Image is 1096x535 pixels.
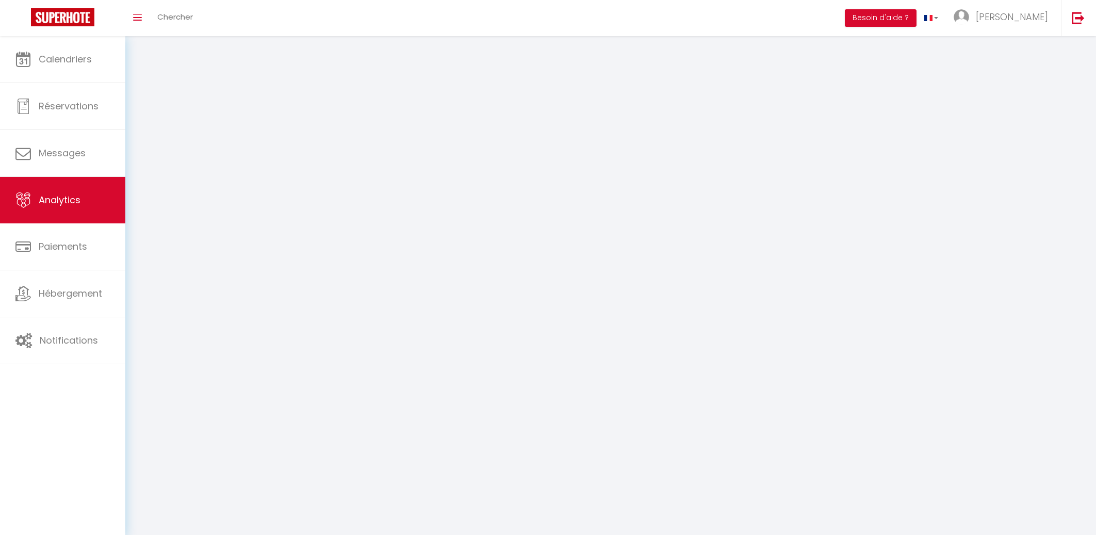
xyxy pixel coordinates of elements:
span: Hébergement [39,287,102,300]
span: Calendriers [39,53,92,66]
span: Chercher [157,11,193,22]
button: Ouvrir le widget de chat LiveChat [8,4,39,35]
span: [PERSON_NAME] [976,10,1048,23]
span: Paiements [39,240,87,253]
button: Besoin d'aide ? [845,9,917,27]
img: logout [1072,11,1085,24]
img: Super Booking [31,8,94,26]
span: Notifications [40,334,98,347]
img: ... [954,9,969,25]
span: Réservations [39,100,99,112]
span: Messages [39,147,86,159]
span: Analytics [39,193,80,206]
